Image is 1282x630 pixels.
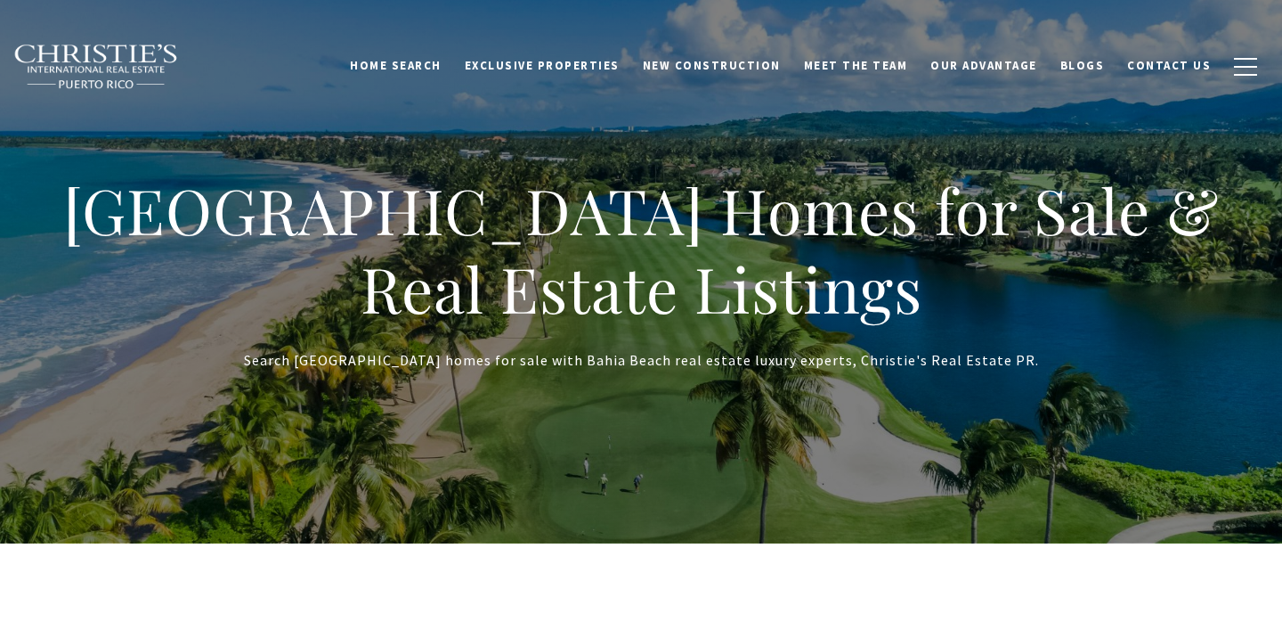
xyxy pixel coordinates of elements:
[338,49,453,83] a: Home Search
[13,44,179,90] img: Christie's International Real Estate black text logo
[643,58,781,73] span: New Construction
[1127,58,1211,73] span: Contact Us
[63,168,1220,330] span: [GEOGRAPHIC_DATA] Homes for Sale & Real Estate Listings
[930,58,1037,73] span: Our Advantage
[792,49,920,83] a: Meet the Team
[453,49,631,83] a: Exclusive Properties
[631,49,792,83] a: New Construction
[244,351,1039,369] span: Search [GEOGRAPHIC_DATA] homes for sale with Bahia Beach real estate luxury experts, Christie's R...
[919,49,1049,83] a: Our Advantage
[1049,49,1116,83] a: Blogs
[465,58,620,73] span: Exclusive Properties
[1060,58,1105,73] span: Blogs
